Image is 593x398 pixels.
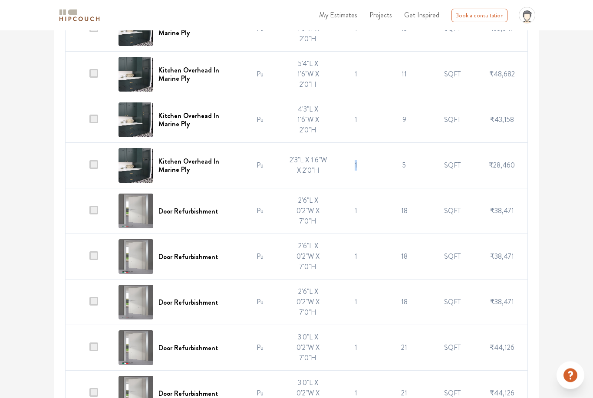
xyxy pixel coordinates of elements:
span: Get Inspired [404,10,439,20]
h6: Kitchen Overhead In Marine Ply [158,112,231,128]
span: ₹48,682 [489,69,515,79]
td: 4'3"L X 1'6"W X 2'0"H [284,98,333,143]
td: 1 [332,143,380,189]
h6: Door Refurbishment [158,207,218,216]
td: Pu [236,189,284,234]
td: 18 [380,189,428,234]
img: Kitchen Overhead In Marine Ply [119,57,153,92]
img: Door Refurbishment [119,331,153,365]
td: SQFT [428,98,476,143]
td: 5 [380,143,428,189]
td: SQFT [428,143,476,189]
h6: Kitchen Overhead In Marine Ply [158,158,231,174]
td: SQFT [428,189,476,234]
td: Pu [236,143,284,189]
td: 5'4"L X 1'6"W X 2'0"H [284,52,333,98]
td: SQFT [428,280,476,326]
td: SQFT [428,326,476,371]
img: Door Refurbishment [119,194,153,229]
td: SQFT [428,234,476,280]
span: My Estimates [319,10,357,20]
img: Kitchen Overhead In Marine Ply [119,103,153,138]
td: 1 [332,189,380,234]
span: logo-horizontal.svg [58,6,101,25]
div: Book a consultation [451,9,507,22]
span: ₹38,471 [490,206,514,216]
span: ₹38,471 [490,297,514,307]
td: 18 [380,280,428,326]
td: Pu [236,52,284,98]
h6: Door Refurbishment [158,299,218,307]
td: 11 [380,52,428,98]
span: ₹44,126 [490,343,514,353]
td: 2'6"L X 0'2"W X 7'0"H [284,234,333,280]
span: ₹38,471 [490,252,514,262]
img: Kitchen Overhead In Marine Ply [119,148,153,183]
td: 1 [332,52,380,98]
img: logo-horizontal.svg [58,8,101,23]
h6: Door Refurbishment [158,344,218,352]
h6: Kitchen Overhead In Marine Ply [158,66,231,83]
td: Pu [236,234,284,280]
img: Door Refurbishment [119,285,153,320]
h6: Door Refurbishment [158,390,218,398]
td: 1 [332,326,380,371]
td: 9 [380,98,428,143]
td: 1 [332,280,380,326]
span: ₹43,158 [490,115,514,125]
span: Projects [369,10,392,20]
td: 2'6"L X 0'2"W X 7'0"H [284,189,333,234]
td: 2'3"L X 1'6"W X 2'0"H [284,143,333,189]
h6: Door Refurbishment [158,253,218,261]
td: SQFT [428,52,476,98]
img: Door Refurbishment [119,240,153,274]
td: 21 [380,326,428,371]
td: Pu [236,98,284,143]
td: 1 [332,98,380,143]
td: 1 [332,234,380,280]
td: 2'6"L X 0'2"W X 7'0"H [284,280,333,326]
td: 3'0"L X 0'2"W X 7'0"H [284,326,333,371]
td: Pu [236,280,284,326]
td: 18 [380,234,428,280]
span: ₹28,460 [489,161,515,171]
td: Pu [236,326,284,371]
h6: Kitchen Overhead In Marine Ply [158,21,231,37]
